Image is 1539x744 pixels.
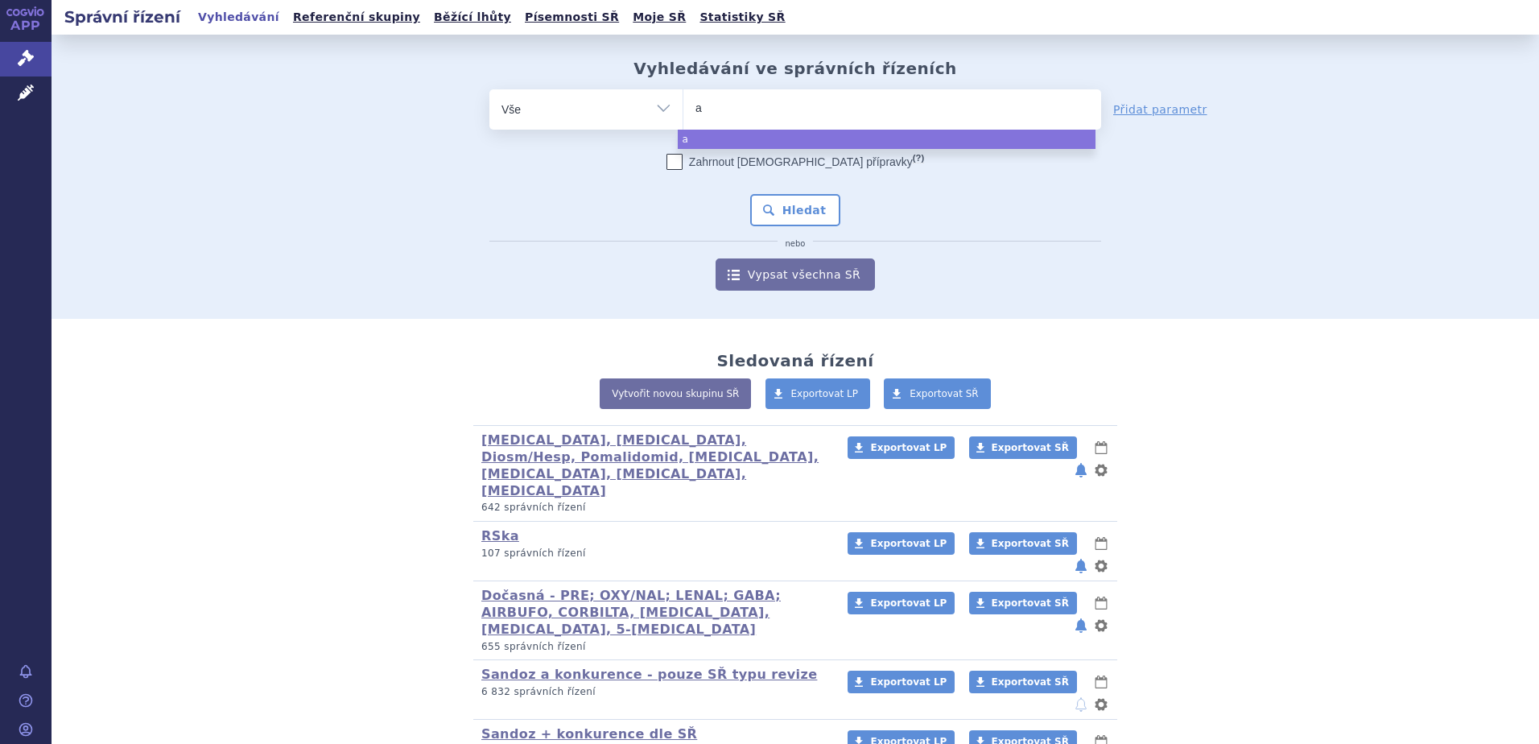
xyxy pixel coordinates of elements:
span: Exportovat SŘ [992,597,1069,609]
button: nastavení [1093,616,1109,635]
a: Exportovat SŘ [969,436,1077,459]
a: Exportovat SŘ [884,378,991,409]
button: nastavení [1093,695,1109,714]
i: nebo [778,239,814,249]
p: 642 správních řízení [481,501,827,515]
a: Exportovat LP [848,436,955,459]
span: Exportovat LP [791,388,859,399]
button: lhůty [1093,438,1109,457]
a: Písemnosti SŘ [520,6,624,28]
p: 107 správních řízení [481,547,827,560]
a: Statistiky SŘ [695,6,790,28]
a: Vytvořit novou skupinu SŘ [600,378,751,409]
a: [MEDICAL_DATA], [MEDICAL_DATA], Diosm/Hesp, Pomalidomid, [MEDICAL_DATA], [MEDICAL_DATA], [MEDICAL... [481,432,819,498]
h2: Sledovaná řízení [716,351,873,370]
a: Sandoz a konkurence - pouze SŘ typu revize [481,667,817,682]
a: Exportovat LP [848,592,955,614]
a: RSka [481,528,519,544]
span: Exportovat LP [870,442,947,453]
button: nastavení [1093,461,1109,480]
span: Exportovat SŘ [992,538,1069,549]
a: Vypsat všechna SŘ [716,258,875,291]
h2: Vyhledávání ve správních řízeních [633,59,957,78]
a: Sandoz + konkurence dle SŘ [481,726,697,742]
a: Exportovat SŘ [969,532,1077,555]
a: Exportovat SŘ [969,671,1077,693]
a: Exportovat SŘ [969,592,1077,614]
h2: Správní řízení [52,6,193,28]
button: notifikace [1073,461,1089,480]
a: Přidat parametr [1113,101,1207,118]
label: Zahrnout [DEMOGRAPHIC_DATA] přípravky [666,154,924,170]
span: Exportovat SŘ [992,442,1069,453]
span: Exportovat LP [870,597,947,609]
button: lhůty [1093,672,1109,692]
span: Exportovat LP [870,538,947,549]
button: lhůty [1093,593,1109,613]
button: Hledat [750,194,841,226]
a: Dočasná - PRE; OXY/NAL; LENAL; GABA; AIRBUFO, CORBILTA, [MEDICAL_DATA], [MEDICAL_DATA], 5-[MEDICA... [481,588,781,637]
li: a [678,130,1095,149]
span: Exportovat LP [870,676,947,688]
button: notifikace [1073,695,1089,714]
button: notifikace [1073,556,1089,576]
span: Exportovat SŘ [910,388,979,399]
a: Exportovat LP [848,532,955,555]
button: nastavení [1093,556,1109,576]
a: Referenční skupiny [288,6,425,28]
button: lhůty [1093,534,1109,553]
a: Vyhledávání [193,6,284,28]
button: notifikace [1073,616,1089,635]
a: Exportovat LP [765,378,871,409]
a: Běžící lhůty [429,6,516,28]
abbr: (?) [913,153,924,163]
span: Exportovat SŘ [992,676,1069,688]
a: Moje SŘ [628,6,691,28]
a: Exportovat LP [848,671,955,693]
p: 655 správních řízení [481,640,827,654]
p: 6 832 správních řízení [481,685,827,699]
